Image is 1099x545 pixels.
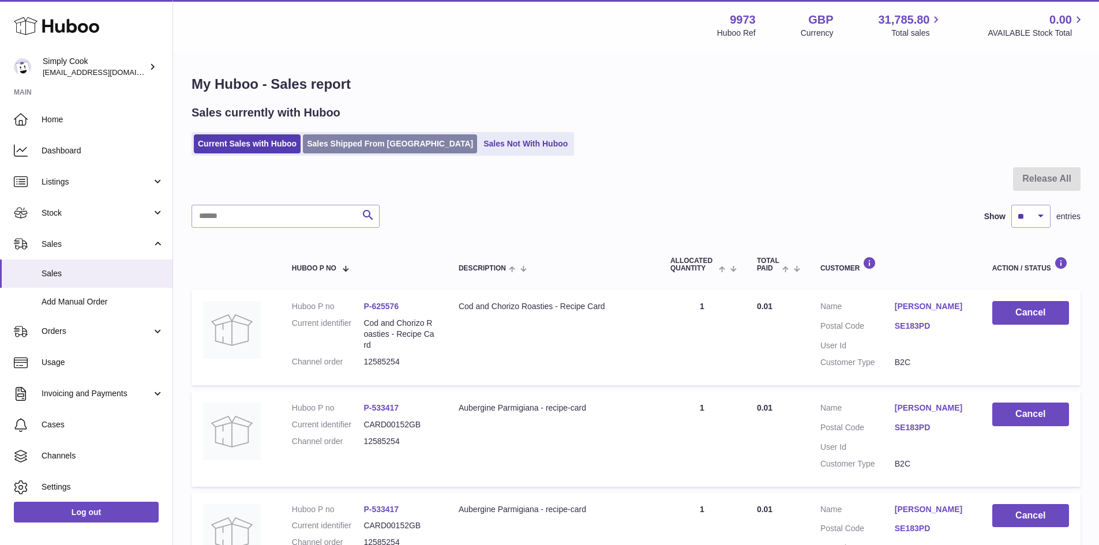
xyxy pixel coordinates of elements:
strong: GBP [808,12,833,28]
span: Home [42,114,164,125]
dt: Huboo P no [292,301,364,312]
span: Cases [42,419,164,430]
a: SE183PD [895,321,969,332]
span: Sales [42,268,164,279]
a: 31,785.80 Total sales [878,12,943,39]
span: 0.01 [757,505,772,514]
dt: User Id [820,442,895,453]
a: P-533417 [363,505,399,514]
span: 31,785.80 [878,12,929,28]
dt: Postal Code [820,523,895,537]
div: Action / Status [992,257,1069,272]
button: Cancel [992,403,1069,426]
a: P-533417 [363,403,399,412]
span: 0.00 [1049,12,1072,28]
div: Huboo Ref [717,28,756,39]
span: Total paid [757,257,779,272]
span: Huboo P no [292,265,336,272]
dt: Current identifier [292,520,364,531]
span: Stock [42,208,152,219]
button: Cancel [992,301,1069,325]
a: Sales Not With Huboo [479,134,572,153]
dd: 12585254 [363,356,436,367]
img: no-photo.jpg [203,301,261,359]
dt: Huboo P no [292,403,364,414]
dt: Channel order [292,436,364,447]
td: 1 [659,391,745,487]
span: ALLOCATED Quantity [670,257,716,272]
dt: Channel order [292,356,364,367]
dd: 12585254 [363,436,436,447]
img: internalAdmin-9973@internal.huboo.com [14,58,31,76]
dd: B2C [895,357,969,368]
a: Current Sales with Huboo [194,134,301,153]
span: Listings [42,176,152,187]
span: Sales [42,239,152,250]
a: P-625576 [363,302,399,311]
span: 0.01 [757,302,772,311]
span: Orders [42,326,152,337]
dd: B2C [895,458,969,469]
dt: Current identifier [292,318,364,351]
a: 0.00 AVAILABLE Stock Total [988,12,1085,39]
dd: CARD00152GB [363,419,436,430]
td: 1 [659,290,745,385]
div: Currency [801,28,834,39]
span: [EMAIL_ADDRESS][DOMAIN_NAME] [43,67,170,77]
span: Usage [42,357,164,368]
dt: Customer Type [820,458,895,469]
h1: My Huboo - Sales report [192,75,1081,93]
span: 0.01 [757,403,772,412]
a: Sales Shipped From [GEOGRAPHIC_DATA] [303,134,477,153]
span: Settings [42,482,164,493]
dd: CARD00152GB [363,520,436,531]
dt: Current identifier [292,419,364,430]
dt: Name [820,403,895,416]
span: Total sales [891,28,943,39]
dt: Name [820,504,895,518]
span: Dashboard [42,145,164,156]
dt: Name [820,301,895,315]
dt: Huboo P no [292,504,364,515]
a: Log out [14,502,159,523]
span: Invoicing and Payments [42,388,152,399]
img: no-photo.jpg [203,403,261,460]
dt: User Id [820,340,895,351]
dd: Cod and Chorizo Roasties - Recipe Card [363,318,436,351]
div: Cod and Chorizo Roasties - Recipe Card [459,301,647,312]
button: Cancel [992,504,1069,528]
div: Aubergine Parmigiana - recipe-card [459,403,647,414]
dt: Postal Code [820,422,895,436]
span: Description [459,265,506,272]
a: [PERSON_NAME] [895,403,969,414]
h2: Sales currently with Huboo [192,105,340,121]
span: entries [1056,211,1081,222]
div: Customer [820,257,969,272]
dt: Customer Type [820,357,895,368]
strong: 9973 [730,12,756,28]
a: SE183PD [895,523,969,534]
a: [PERSON_NAME] [895,504,969,515]
div: Aubergine Parmigiana - recipe-card [459,504,647,515]
a: SE183PD [895,422,969,433]
span: Channels [42,450,164,461]
label: Show [984,211,1006,222]
div: Simply Cook [43,56,147,78]
dt: Postal Code [820,321,895,334]
span: AVAILABLE Stock Total [988,28,1085,39]
span: Add Manual Order [42,296,164,307]
a: [PERSON_NAME] [895,301,969,312]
